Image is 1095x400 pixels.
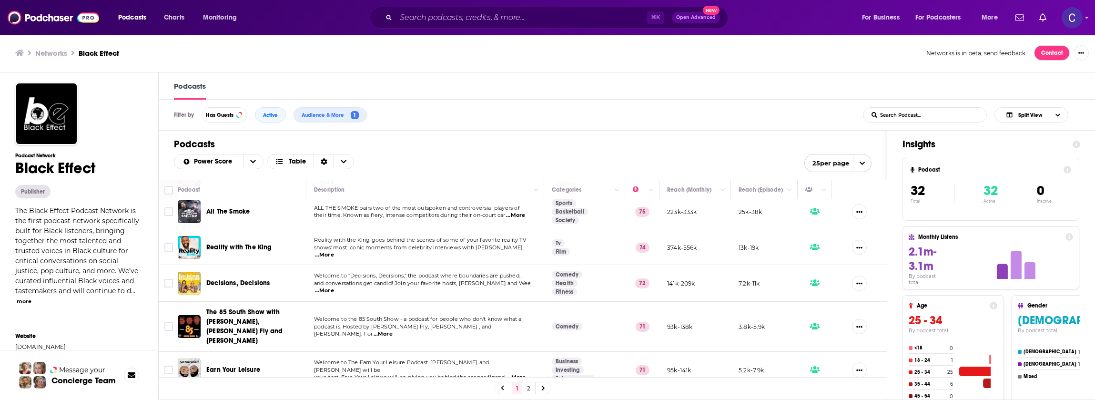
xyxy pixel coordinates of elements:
span: Toggle select row [164,322,173,331]
img: website_grey.svg [15,25,23,32]
p: 7.2k-11k [739,279,760,287]
h3: Filter by [174,112,194,118]
span: 1 [351,111,359,119]
p: 75 [635,207,649,216]
span: ...More [506,212,525,219]
p: 5.2k-7.9k [739,366,764,374]
span: Toggle select row [164,366,173,374]
p: Inactive [1037,199,1052,204]
a: Business [552,358,582,365]
p: 93k-138k [667,323,692,331]
span: Logged in as publicityxxtina [1062,7,1083,28]
img: The 85 South Show with Karlous Miller, DC Young Fly and Chico Bean [178,315,201,338]
div: Publisher [15,185,51,198]
h3: Concierge Team [51,376,116,385]
img: Decisions, Decisions [178,272,201,295]
span: Has Guests [206,113,233,118]
p: Active [983,199,998,204]
span: Audience & More [302,113,348,118]
button: Show More Button [852,240,867,255]
h4: 12 [1078,361,1083,368]
div: v 4.0.25 [27,15,47,23]
a: Comedy [552,323,582,330]
span: ...More [315,251,334,259]
button: Show More Button [1074,45,1089,61]
h3: Networks [35,49,67,58]
button: open menu [975,10,1010,25]
div: Search podcasts, credits, & more... [379,7,737,29]
h1: Black Effect [15,159,143,177]
h4: [DEMOGRAPHIC_DATA] [1024,349,1076,355]
img: Earn Your Leisure [178,359,201,381]
p: 71 [636,365,649,375]
h4: 18 - 24 [914,358,949,363]
span: Earn Your Leisure [206,366,260,374]
button: open menu [243,154,263,169]
span: 25 per page [805,156,849,171]
button: open menu [855,10,912,25]
p: 3.8k-5.9k [739,323,765,331]
a: Podchaser - Follow, Share and Rate Podcasts [8,9,99,27]
span: Charts [164,11,184,24]
a: Sports [552,199,576,207]
span: Welcome to the 85 South Show - a podcast for people who don't know what a [314,316,522,322]
button: Column Actions [646,185,657,196]
a: Society [552,216,579,224]
a: Film [552,248,570,256]
button: Choose View [267,154,355,169]
h4: 0 [950,345,953,351]
button: Column Actions [530,185,542,196]
a: 2 [524,382,533,394]
h4: By podcast total [909,273,948,286]
div: Power Score [633,184,646,195]
button: more [17,297,31,306]
h2: Choose View [994,107,1081,123]
p: 223k-333k [667,208,697,216]
div: Domain Overview [36,56,85,62]
span: Welcome to The Earn Your Leisure Podcast. [PERSON_NAME] and [PERSON_NAME] will be [314,359,489,373]
button: Has Guests [202,107,247,123]
a: Fitness [552,288,577,296]
span: All The Smoke [206,207,250,215]
input: Search podcasts, credits, & more... [396,10,647,25]
a: Show notifications dropdown [1012,10,1028,26]
h4: Podcast [918,166,1060,173]
button: Show More Button [852,362,867,378]
h1: Podcasts [174,138,872,150]
span: Message your [59,365,105,375]
img: Jon Profile [19,376,31,389]
h4: Age [917,302,986,309]
span: ALL THE SMOKE pairs two of the most outspoken and controversial players of [314,205,520,211]
span: For Business [862,11,900,24]
img: Black Effect logo [15,82,78,145]
img: Sydney Profile [19,362,31,374]
img: All The Smoke [178,200,201,223]
div: Sort Direction [314,154,334,169]
p: 95k-141k [667,366,691,374]
h4: By podcast total [909,328,997,334]
a: Contact [1034,45,1070,61]
a: Podcasts [174,82,206,100]
span: For Podcasters [915,11,961,24]
span: Toggle select row [164,243,173,252]
button: Show More Button [852,276,867,291]
button: open menu [804,154,872,172]
span: Toggle select row [164,207,173,216]
h4: <18 [914,345,948,351]
span: podcast is. Hosted by [PERSON_NAME] Fly, [PERSON_NAME] , and [PERSON_NAME]. For [314,323,491,338]
a: Black Effect [79,49,119,58]
div: Reach (Episode) [739,184,783,195]
a: Reality with The King [206,243,272,252]
span: ... [131,287,135,295]
span: Split View [1018,113,1042,118]
div: Domain: [DOMAIN_NAME] [25,25,105,32]
img: User Profile [1062,7,1083,28]
span: Table [289,158,306,165]
button: open menu [909,10,975,25]
span: shows' most iconic moments from celebrity interviews with [PERSON_NAME] [314,244,523,251]
a: Basketball [552,208,588,215]
button: Show More Button [852,319,867,334]
span: New [703,6,720,15]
